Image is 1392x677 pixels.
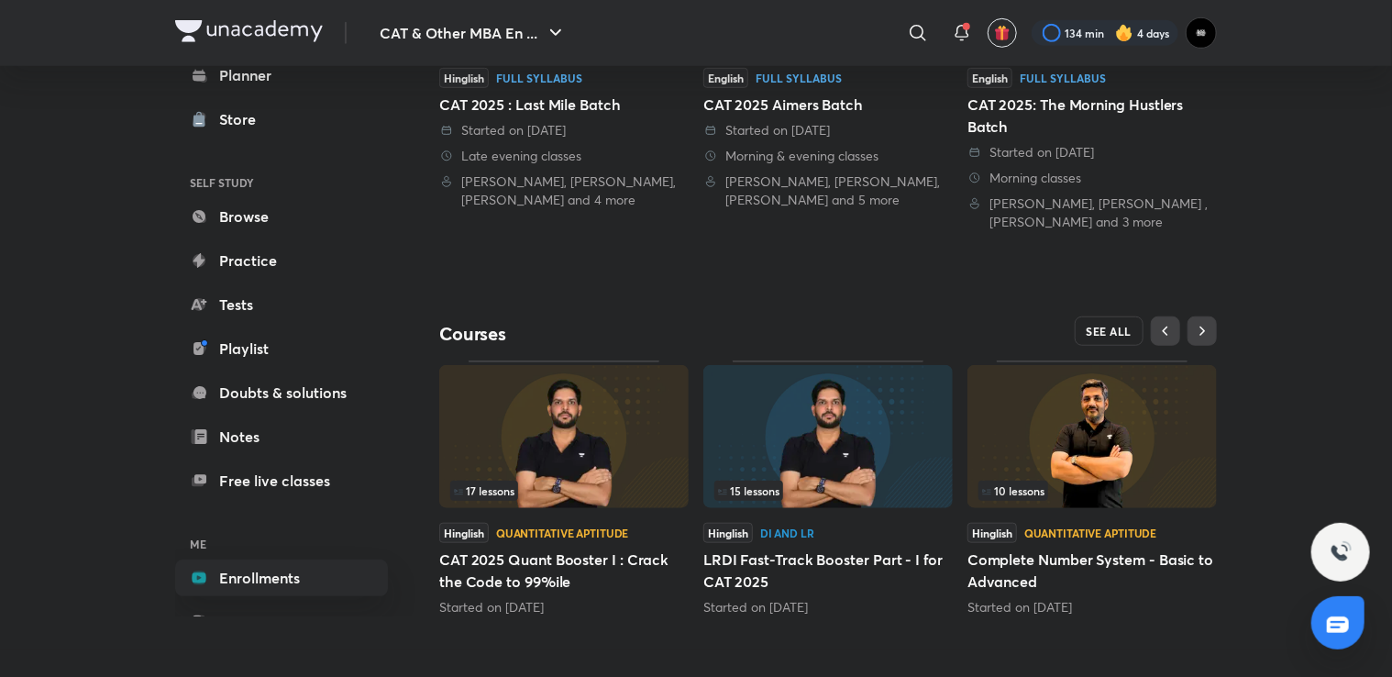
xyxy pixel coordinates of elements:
div: Morning & evening classes [703,147,953,165]
button: avatar [988,18,1017,48]
span: English [703,68,748,88]
h5: LRDI Fast-Track Booster Part - I for CAT 2025 [703,549,953,593]
img: streak [1115,24,1133,42]
div: Lokesh Sharma, Amiya Kumar, Deepika Awasthi and 5 more [703,172,953,209]
div: Quantitative Aptitude [496,527,628,538]
a: Planner [175,57,388,94]
span: 10 lessons [982,485,1044,496]
a: Notes [175,418,388,455]
div: CAT 2025: The Morning Hustlers Batch [967,94,1217,138]
span: Hinglish [967,523,1017,543]
a: Enrollments [175,560,388,596]
div: infocontainer [450,481,678,501]
button: CAT & Other MBA En ... [369,15,578,51]
div: Started on Sept 2 [703,598,953,616]
div: Started on Sept 23 [967,598,1217,616]
img: avatar [994,25,1011,41]
div: Started on 4 Aug 2025 [439,121,689,139]
a: Store [175,101,388,138]
a: Saved [175,604,388,640]
div: DI and LR [760,527,814,538]
span: Hinglish [439,68,489,88]
div: left [714,481,942,501]
a: Playlist [175,330,388,367]
img: Company Logo [175,20,323,42]
span: SEE ALL [1087,325,1132,338]
div: Amiya Kumar, Shabana , Deepika Awasthi and 3 more [967,194,1217,231]
div: CAT 2025 Quant Booster I : Crack the Code to 99%ile [439,361,689,616]
div: infosection [978,481,1206,501]
div: infocontainer [978,481,1206,501]
a: Browse [175,198,388,235]
div: Quantitative Aptitude [1024,527,1156,538]
img: Thumbnail [439,365,689,508]
div: Full Syllabus [496,72,582,83]
div: Started on 29 Dec 2024 [703,121,953,139]
a: Doubts & solutions [175,374,388,411]
div: LRDI Fast-Track Booster Part - I for CAT 2025 [703,361,953,616]
button: SEE ALL [1075,316,1144,346]
span: 17 lessons [454,485,514,496]
div: Full Syllabus [756,72,842,83]
a: Free live classes [175,462,388,499]
a: Tests [175,286,388,323]
img: GAME CHANGER [1186,17,1217,49]
h6: ME [175,528,388,560]
div: infosection [450,481,678,501]
div: CAT 2025 Aimers Batch [703,94,953,116]
div: infocontainer [714,481,942,501]
div: left [450,481,678,501]
span: Hinglish [439,523,489,543]
div: left [978,481,1206,501]
div: Store [219,108,267,130]
h6: SELF STUDY [175,167,388,198]
img: Thumbnail [703,365,953,508]
span: 15 lessons [718,485,779,496]
img: Thumbnail [967,365,1217,508]
div: CAT 2025 : Last Mile Batch [439,94,689,116]
h4: Courses [439,322,828,346]
div: Full Syllabus [1020,72,1106,83]
span: English [967,68,1012,88]
h5: Complete Number System - Basic to Advanced [967,549,1217,593]
a: Company Logo [175,20,323,47]
div: infosection [714,481,942,501]
h5: CAT 2025 Quant Booster I : Crack the Code to 99%ile [439,549,689,593]
a: Practice [175,242,388,279]
img: ttu [1330,541,1352,563]
div: Complete Number System - Basic to Advanced [967,361,1217,616]
div: Lokesh Agarwal, Ravi Kumar, Saral Nashier and 4 more [439,172,689,209]
div: Started on 17 Jan 2025 [967,143,1217,161]
div: Started on Sept 13 [439,598,689,616]
div: Late evening classes [439,147,689,165]
div: Morning classes [967,169,1217,187]
span: Hinglish [703,523,753,543]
